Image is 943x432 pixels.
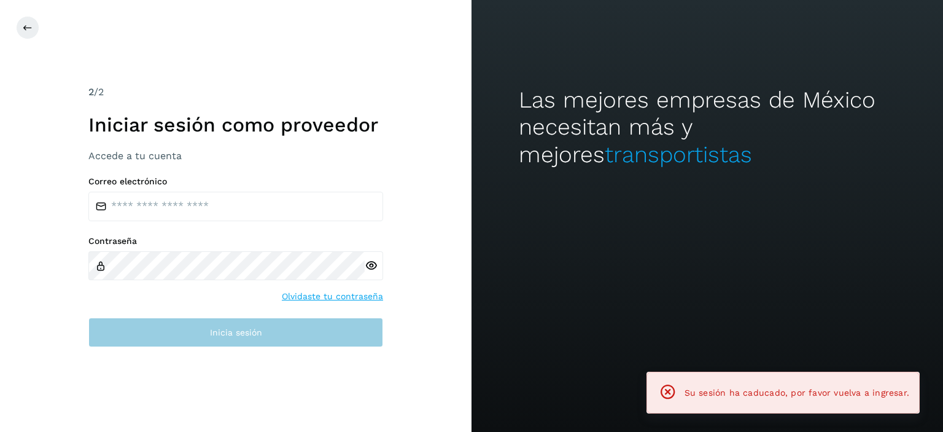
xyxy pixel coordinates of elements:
span: Inicia sesión [210,328,262,337]
h2: Las mejores empresas de México necesitan más y mejores [519,87,896,168]
span: Su sesión ha caducado, por favor vuelva a ingresar. [685,388,909,398]
div: /2 [88,85,383,100]
span: transportistas [605,141,752,168]
label: Correo electrónico [88,176,383,187]
h3: Accede a tu cuenta [88,150,383,162]
a: Olvidaste tu contraseña [282,290,383,303]
button: Inicia sesión [88,318,383,347]
span: 2 [88,86,94,98]
label: Contraseña [88,236,383,246]
h1: Iniciar sesión como proveedor [88,113,383,136]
